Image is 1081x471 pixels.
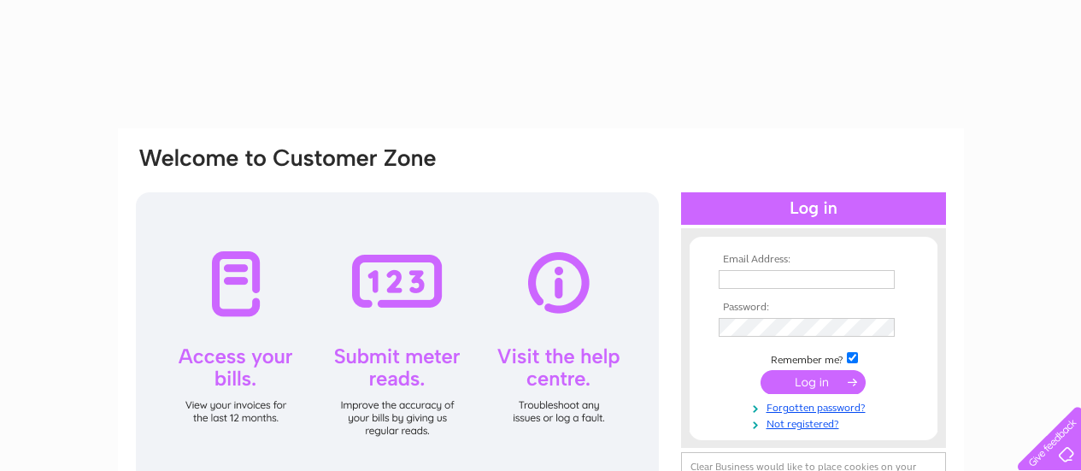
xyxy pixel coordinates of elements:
input: Submit [761,370,866,394]
a: Forgotten password? [719,398,913,415]
th: Password: [714,302,913,314]
td: Remember me? [714,350,913,367]
a: Not registered? [719,415,913,431]
th: Email Address: [714,254,913,266]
